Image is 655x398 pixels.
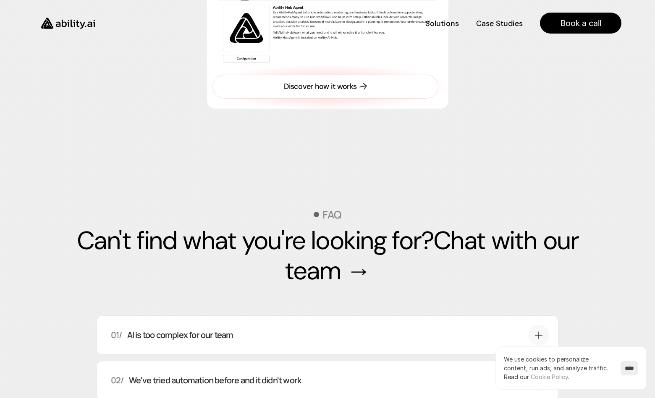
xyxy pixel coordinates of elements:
p: 02/ [111,375,124,386]
p: AI is too complex for our team [127,329,233,341]
a: Cookie Policy [531,373,568,380]
h4: Case Studies [476,18,523,29]
a: Solutions [425,16,459,31]
p: We've tried automation before and it didn't work [129,375,301,386]
p: We use cookies to personalize content, run ads, and analyze traffic. [504,355,612,381]
nav: Main navigation [107,13,621,34]
h4: Solutions [425,18,459,29]
span: Read our . [504,373,569,380]
a: Book a call [540,13,621,34]
a: Case Studies [476,16,523,31]
p: FAQ [322,209,341,220]
a: Discover how it works [212,75,438,99]
p: 01/ [111,329,122,341]
h4: Book a call [561,17,601,29]
a: Chat with our team → [285,224,584,287]
h2: Can't find what you're looking for? [50,226,605,286]
div: Discover how it works [284,81,356,92]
